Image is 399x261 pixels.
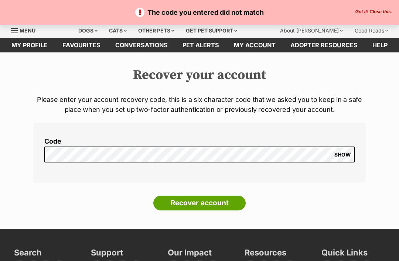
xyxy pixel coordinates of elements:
[175,38,226,52] a: Pet alerts
[133,23,180,38] div: Other pets
[4,38,55,52] a: My profile
[73,23,103,38] div: Dogs
[33,95,366,114] p: Please enter your account recovery code, this is a six character code that we asked you to keep i...
[283,38,365,52] a: Adopter resources
[153,196,246,210] input: Recover account
[33,67,366,83] h2: Recover your account
[349,23,393,38] div: Good Reads
[20,27,35,34] span: Menu
[44,138,355,145] label: Code
[104,23,132,38] div: Cats
[334,152,351,158] span: SHOW
[108,38,175,52] a: conversations
[181,23,242,38] div: Get pet support
[365,38,395,52] a: Help
[226,38,283,52] a: My account
[11,23,41,37] a: Menu
[275,23,348,38] div: About [PERSON_NAME]
[55,38,108,52] a: Favourites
